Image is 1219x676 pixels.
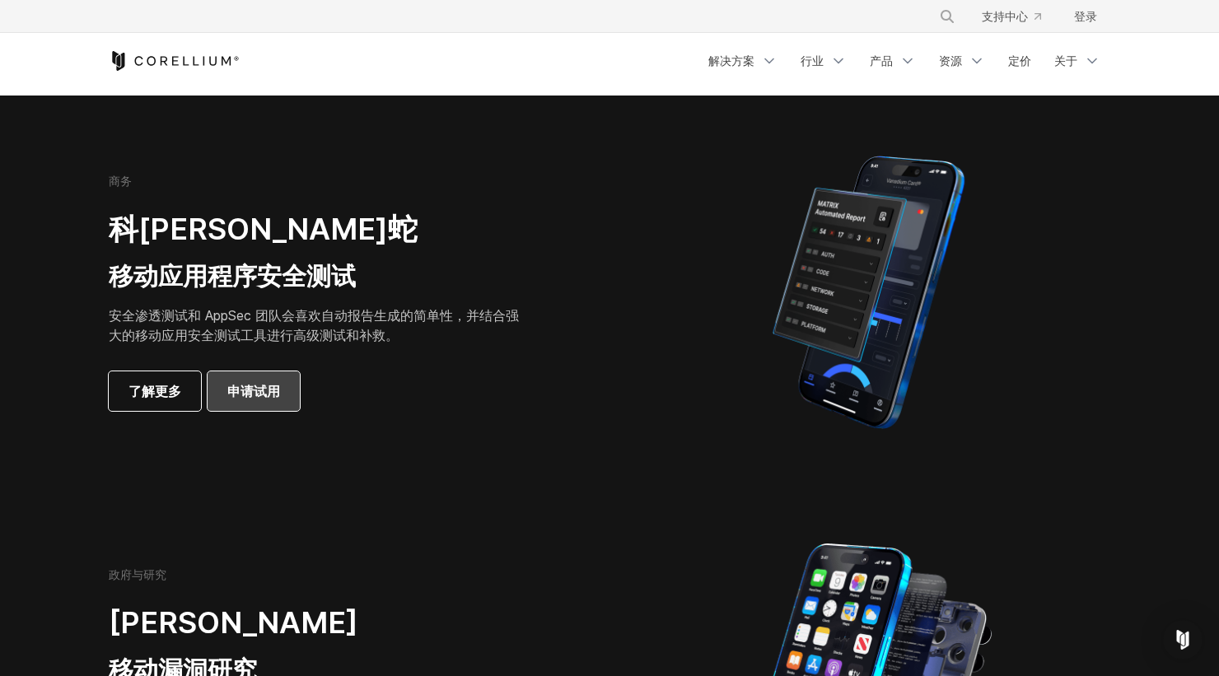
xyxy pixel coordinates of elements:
[109,371,201,411] a: 了解更多
[1163,620,1203,660] div: 打开 Intercom Messenger
[109,604,358,641] font: [PERSON_NAME]
[1054,54,1077,68] font: 关于
[109,174,132,188] font: 商务
[109,51,240,71] a: 科雷利姆之家
[870,54,893,68] font: 产品
[109,307,519,343] font: 安全渗透测试和 AppSec 团队会喜欢自动报告生成的简单性，并结合强大的移动应用安全测试工具进行高级测试和补救。
[708,54,754,68] font: 解决方案
[919,2,1110,31] div: 导航菜单
[208,371,300,411] a: 申请试用
[109,211,418,247] font: 科[PERSON_NAME]蛇
[939,54,962,68] font: 资源
[1074,9,1097,23] font: 登录
[128,383,181,399] font: 了解更多
[109,261,356,291] font: 移动应用程序安全测试
[1008,54,1031,68] font: 定价
[982,9,1028,23] font: 支持中心
[698,46,1110,76] div: 导航菜单
[745,148,992,436] img: Corellium MATRIX 自动报告 iPhone 上跨安全类别的应用程序漏洞测试结果。
[801,54,824,68] font: 行业
[932,2,962,31] button: 搜索
[109,567,166,581] font: 政府与研究
[227,383,280,399] font: 申请试用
